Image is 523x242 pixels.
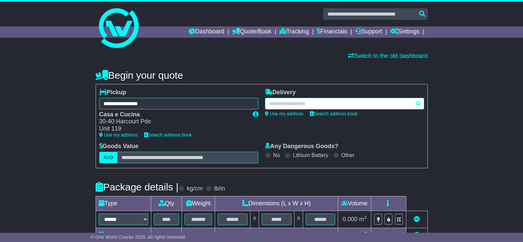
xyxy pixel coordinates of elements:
td: x [250,211,259,228]
a: Search address book [310,111,358,116]
sup: 3 [364,231,367,236]
label: AUD [99,152,118,163]
span: 0.000 [343,232,358,238]
typeahead: Please provide city [265,98,424,109]
label: kg/cm [187,185,202,192]
label: Any Dangerous Goods? [265,143,338,150]
a: Settings [390,26,419,38]
span: 0.000 [343,216,358,222]
h4: Begin your quote [96,70,428,81]
span: © One World Courier 2025. All rights reserved. [91,234,186,240]
sup: 3 [364,215,367,220]
label: Pickup [99,89,126,96]
a: Quote/Book [232,26,271,38]
div: Unit 119 [99,125,246,133]
a: Use my address [265,111,303,116]
td: Dimensions (L x W x H) [215,196,338,211]
div: 30-40 Harcourt Pde [99,118,246,125]
a: Dashboard [189,26,224,38]
a: Use my address [99,132,138,138]
label: Delivery [265,89,296,96]
label: No [273,152,280,158]
label: Goods Value [99,143,139,150]
a: Switch to the old dashboard [348,53,427,59]
div: Casa e Cucina [99,111,246,118]
span: m [359,216,367,222]
td: Volume [338,196,371,211]
td: x [294,211,303,228]
td: Qty [151,196,182,211]
label: Lithium Battery [293,152,328,158]
td: Weight [182,196,215,211]
span: m [359,232,367,238]
a: Financials [317,26,347,38]
a: Search address book [144,132,192,138]
a: Tracking [280,26,309,38]
a: Add new item [414,232,420,238]
a: Support [355,26,382,38]
h4: Package details | [96,181,179,192]
label: lb/in [214,185,225,192]
td: Type [96,196,151,211]
span: 0 [187,232,191,238]
label: Other [341,152,355,158]
a: Remove this item [414,216,420,222]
